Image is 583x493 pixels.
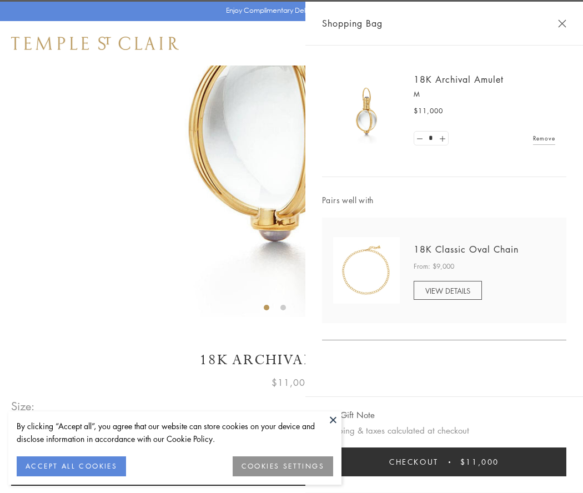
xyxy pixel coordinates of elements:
[414,89,555,100] p: M
[414,243,519,255] a: 18K Classic Oval Chain
[414,132,425,145] a: Set quantity to 0
[425,285,470,296] span: VIEW DETAILS
[333,237,400,304] img: N88865-OV18
[226,5,352,16] p: Enjoy Complimentary Delivery & Returns
[414,281,482,300] a: VIEW DETAILS
[11,350,572,370] h1: 18K Archival Amulet
[322,16,383,31] span: Shopping Bag
[11,397,36,415] span: Size:
[558,19,566,28] button: Close Shopping Bag
[322,424,566,437] p: Shipping & taxes calculated at checkout
[272,375,311,390] span: $11,000
[389,456,439,468] span: Checkout
[233,456,333,476] button: COOKIES SETTINGS
[533,132,555,144] a: Remove
[414,105,443,117] span: $11,000
[322,194,566,207] span: Pairs well with
[17,456,126,476] button: ACCEPT ALL COOKIES
[414,261,454,272] span: From: $9,000
[414,73,504,85] a: 18K Archival Amulet
[11,37,179,50] img: Temple St. Clair
[436,132,448,145] a: Set quantity to 2
[460,456,499,468] span: $11,000
[333,78,400,144] img: 18K Archival Amulet
[322,447,566,476] button: Checkout $11,000
[322,408,375,422] button: Add Gift Note
[17,420,333,445] div: By clicking “Accept all”, you agree that our website can store cookies on your device and disclos...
